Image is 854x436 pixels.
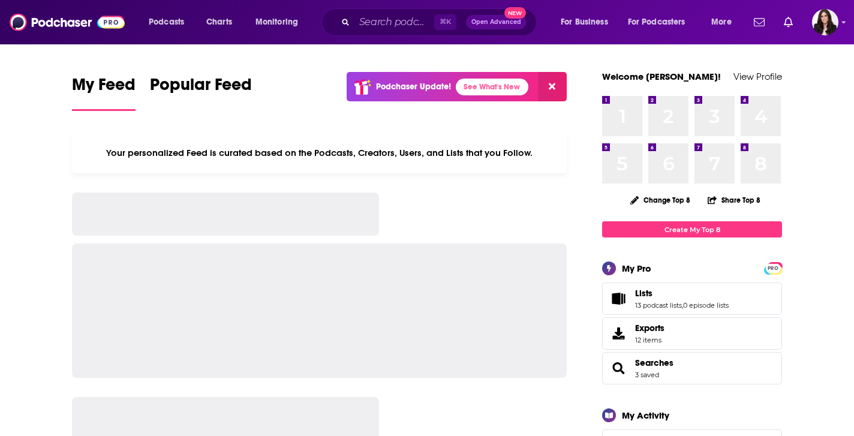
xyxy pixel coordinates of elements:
[247,13,314,32] button: open menu
[635,323,664,333] span: Exports
[456,79,528,95] a: See What's New
[602,71,721,82] a: Welcome [PERSON_NAME]!
[206,14,232,31] span: Charts
[622,410,669,421] div: My Activity
[622,263,651,274] div: My Pro
[711,14,732,31] span: More
[620,13,703,32] button: open menu
[602,282,782,315] span: Lists
[606,290,630,307] a: Lists
[150,74,252,102] span: Popular Feed
[635,288,652,299] span: Lists
[779,12,798,32] a: Show notifications dropdown
[466,15,527,29] button: Open AdvancedNew
[606,325,630,342] span: Exports
[682,301,683,309] span: ,
[635,371,659,379] a: 3 saved
[602,352,782,384] span: Searches
[635,288,729,299] a: Lists
[683,301,729,309] a: 0 episode lists
[199,13,239,32] a: Charts
[149,14,184,31] span: Podcasts
[504,7,526,19] span: New
[333,8,548,36] div: Search podcasts, credits, & more...
[635,336,664,344] span: 12 items
[376,82,451,92] p: Podchaser Update!
[812,9,838,35] span: Logged in as RebeccaShapiro
[150,74,252,111] a: Popular Feed
[707,188,761,212] button: Share Top 8
[72,74,136,111] a: My Feed
[140,13,200,32] button: open menu
[10,11,125,34] img: Podchaser - Follow, Share and Rate Podcasts
[255,14,298,31] span: Monitoring
[628,14,685,31] span: For Podcasters
[635,357,673,368] a: Searches
[812,9,838,35] img: User Profile
[552,13,623,32] button: open menu
[354,13,434,32] input: Search podcasts, credits, & more...
[703,13,747,32] button: open menu
[733,71,782,82] a: View Profile
[623,193,697,208] button: Change Top 8
[561,14,608,31] span: For Business
[434,14,456,30] span: ⌘ K
[766,263,780,272] a: PRO
[72,74,136,102] span: My Feed
[72,133,567,173] div: Your personalized Feed is curated based on the Podcasts, Creators, Users, and Lists that you Follow.
[602,317,782,350] a: Exports
[749,12,769,32] a: Show notifications dropdown
[812,9,838,35] button: Show profile menu
[606,360,630,377] a: Searches
[635,301,682,309] a: 13 podcast lists
[602,221,782,237] a: Create My Top 8
[766,264,780,273] span: PRO
[471,19,521,25] span: Open Advanced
